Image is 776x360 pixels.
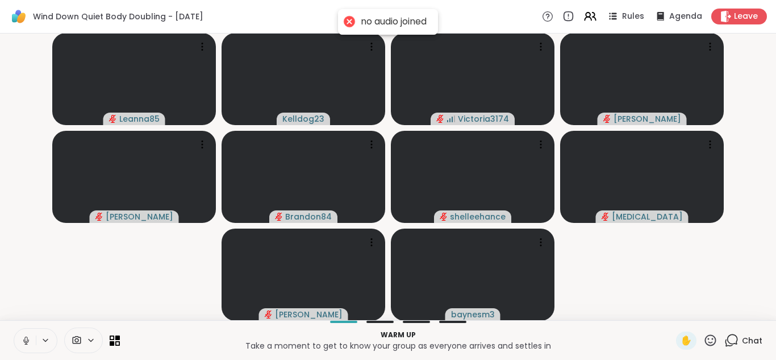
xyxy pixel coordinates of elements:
span: ✋ [681,334,692,347]
span: [MEDICAL_DATA] [612,211,683,222]
span: Leave [734,11,758,22]
span: audio-muted [275,213,283,221]
span: Chat [742,335,762,346]
span: audio-muted [436,115,444,123]
span: [PERSON_NAME] [614,113,681,125]
div: no audio joined [361,16,427,28]
span: baynesm3 [451,309,495,320]
img: ShareWell Logomark [9,7,28,26]
span: Victoria3174 [458,113,509,125]
span: Rules [622,11,644,22]
span: Agenda [669,11,702,22]
p: Warm up [127,330,669,340]
span: audio-muted [602,213,610,221]
span: audio-muted [265,311,273,318]
span: audio-muted [109,115,117,123]
span: audio-muted [440,213,448,221]
span: audio-muted [95,213,103,221]
span: shelleehance [450,211,506,222]
p: Take a moment to get to know your group as everyone arrives and settles in [127,340,669,351]
span: Wind Down Quiet Body Doubling - [DATE] [33,11,203,22]
span: audio-muted [603,115,611,123]
span: Kelldog23 [282,113,324,125]
span: [PERSON_NAME] [106,211,173,222]
span: [PERSON_NAME] [275,309,343,320]
span: Brandon84 [285,211,332,222]
span: Leanna85 [119,113,160,125]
